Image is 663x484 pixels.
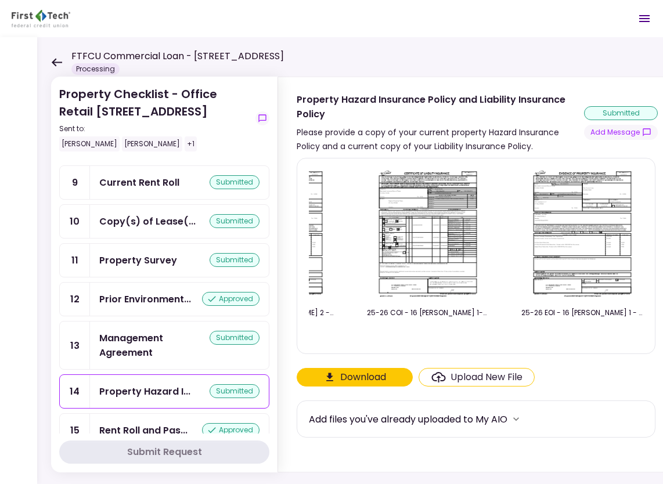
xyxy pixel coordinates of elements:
div: Submit Request [127,445,202,459]
button: show-messages [255,111,269,125]
a: 9Current Rent Rollsubmitted [59,165,269,200]
div: +1 [185,136,197,151]
div: submitted [210,175,260,189]
div: Sent to: [59,124,251,134]
h1: FTFCU Commercial Loan - [STREET_ADDRESS] [71,49,284,63]
div: Property Checklist - Office Retail [STREET_ADDRESS] [59,85,251,151]
a: 12Prior Environmental Phase I and/or Phase IIapproved [59,282,269,316]
div: submitted [210,384,260,398]
span: Click here to upload the required document [419,368,535,387]
div: Property Hazard Insurance Policy and Liability Insurance Policy [99,384,190,399]
div: Please provide a copy of your current property Hazard Insurance Policy and a current copy of your... [297,125,584,153]
div: 11 [60,244,90,277]
div: Management Agreement [99,331,210,360]
div: submitted [210,253,260,267]
div: Current Rent Roll [99,175,179,190]
div: [PERSON_NAME] [122,136,182,151]
img: Partner icon [12,10,70,27]
a: 10Copy(s) of Lease(s) and Amendment(s)submitted [59,204,269,239]
div: 25-26 EOI - 16 Uvalde Rd Bldg 1 - IBNI Investments LLC - First Technology Federal Credit Union, I... [521,308,643,318]
div: Upload New File [451,370,523,384]
div: 10 [60,205,90,238]
a: 14Property Hazard Insurance Policy and Liability Insurance Policysubmitted [59,374,269,409]
div: 12 [60,283,90,316]
div: 15 [60,414,90,447]
div: 9 [60,166,90,199]
div: approved [202,423,260,437]
a: 15Rent Roll and Past Due Affidavitapproved [59,413,269,447]
div: Prior Environmental Phase I and/or Phase II [99,292,191,306]
div: submitted [210,214,260,228]
div: 14 [60,375,90,408]
button: Click here to download the document [297,368,413,387]
button: Submit Request [59,440,269,464]
div: 13 [60,322,90,369]
div: Add files you've already uploaded to My AIO [309,412,507,427]
button: Open menu [630,5,658,32]
a: 13Management Agreementsubmitted [59,321,269,370]
div: Copy(s) of Lease(s) and Amendment(s) [99,214,196,229]
div: Property Hazard Insurance Policy and Liability Insurance Policy [297,92,584,121]
div: Processing [71,63,120,75]
div: approved [202,292,260,306]
div: Rent Roll and Past Due Affidavit [99,423,188,438]
a: 11Property Surveysubmitted [59,243,269,277]
div: submitted [584,106,658,120]
div: 25-26 COI - 16 Uvalde Rd Bldg 1-3 - IBNI Investments LLC - First Technology Federal Credit Union,... [367,308,489,318]
button: more [507,410,525,428]
button: show-messages [584,125,658,140]
div: submitted [210,331,260,345]
div: Property Survey [99,253,177,268]
div: [PERSON_NAME] [59,136,120,151]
